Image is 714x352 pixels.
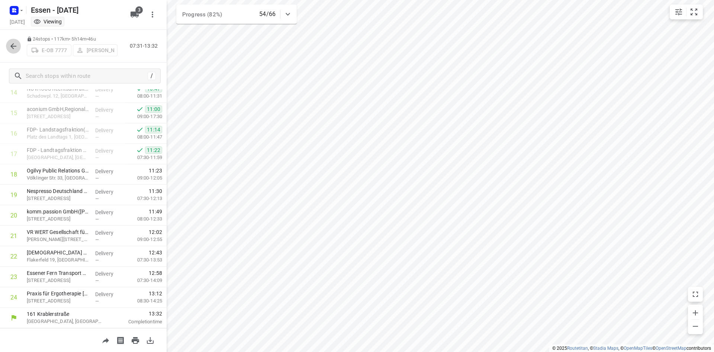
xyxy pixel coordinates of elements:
span: — [95,114,99,120]
p: aconium GmbH,Regionalbüro für [GEOGRAPHIC_DATA]([PERSON_NAME]) [27,105,89,113]
p: 07:30-13:53 [125,256,162,264]
p: 07:31-13:32 [130,42,161,50]
p: Delivery [95,127,123,134]
p: Speditionstraße 23, Düsseldorf [27,195,89,202]
input: Search stops within route [26,70,148,82]
span: — [95,196,99,202]
span: — [95,216,99,222]
p: Delivery [95,291,123,298]
span: — [95,155,99,161]
span: — [95,237,99,242]
p: Delivery [95,250,123,257]
p: Flakerfeld 19, [GEOGRAPHIC_DATA] [27,256,89,264]
div: 15 [10,110,17,117]
p: Delivery [95,168,123,175]
button: Map settings [671,4,686,19]
li: © 2025 , © , © © contributors [552,346,711,351]
p: Delivery [95,106,123,114]
p: Delivery [95,270,123,278]
span: — [95,257,99,263]
span: — [95,93,99,99]
span: 12:43 [149,249,162,256]
p: 08:00-11:47 [125,133,162,141]
p: Platz des Landtags 1, Düsseldorf [27,133,89,141]
p: StepStone Parkhaus, Düsseldorf [27,154,89,161]
a: Stadia Maps [593,346,618,351]
span: 3 [135,6,143,14]
a: OpenMapTiles [624,346,652,351]
p: Delivery [95,147,123,155]
div: 22 [10,253,17,260]
div: 24 [10,294,17,301]
p: 09:00-12:55 [125,236,162,243]
div: 23 [10,273,17,280]
span: — [95,134,99,140]
span: 11:49 [149,208,162,215]
span: — [95,298,99,304]
p: 54/66 [259,10,276,19]
p: Completion time [113,318,162,326]
p: komm.passion GmbH(Hannah Kroll) [27,208,89,215]
p: Völklinger Str. 33, Düsseldorf [27,174,89,182]
p: Bahnstraße 16, Düsseldorf [27,113,89,120]
svg: Done [136,126,144,133]
span: Print shipping labels [113,336,128,343]
span: 13:12 [149,290,162,297]
p: Delivery [95,188,123,196]
span: • [86,36,88,42]
div: 19 [10,191,17,199]
button: 3 [127,7,142,22]
span: Share route [98,336,113,343]
div: 18 [10,171,17,178]
p: Nespresso Deutschland GmbH(Janine Danne) [27,187,89,195]
span: 13:32 [113,310,162,317]
div: 16 [10,130,17,137]
p: Delivery [95,229,123,237]
div: 21 [10,232,17,240]
span: 12:58 [149,269,162,277]
span: Download route [143,336,158,343]
p: 09:00-12:05 [125,174,162,182]
p: 07:30-14:09 [125,277,162,284]
p: Essener Fern Transport GmbH(Petra Mathew) [27,269,89,277]
p: Katholische Kindertageseinrichtung St. Suitbert(Elke Glennemeier) [27,249,89,256]
p: FDP- Landstagsfraktion(Gabriele Halfas) [27,126,89,133]
div: Progress (82%)54/66 [176,4,297,24]
p: Schadowpl. 12, [GEOGRAPHIC_DATA] [27,92,89,100]
p: FDP - Landtagsfraktion Silvers - Völklinger Str.(Gabriele Halfas) [27,146,89,154]
span: Progress (82%) [182,11,222,18]
p: Ogilvy Public Relations GmbH(Ogilvy Public Relations) [27,167,89,174]
div: small contained button group [670,4,703,19]
div: 17 [10,150,17,158]
p: [STREET_ADDRESS] [27,277,89,284]
span: — [95,278,99,283]
svg: Done [136,146,144,154]
span: — [95,175,99,181]
span: Print route [128,336,143,343]
div: 14 [10,89,17,96]
p: Praxis für Ergotherapie Carolin Riese(Carolin Riese) [27,290,89,297]
svg: Done [136,105,144,113]
button: Fit zoom [686,4,701,19]
p: 09:00-17:30 [125,113,162,120]
div: / [148,72,156,80]
p: 07:30-12:13 [125,195,162,202]
p: Delivery [95,209,123,216]
div: You are currently in view mode. To make any changes, go to edit project. [33,18,62,25]
span: 11:30 [149,187,162,195]
p: 08:30-14:25 [125,297,162,305]
p: 07:30-11:59 [125,154,162,161]
a: Routetitan [567,346,588,351]
p: Himmelgeister Str. 103-105, Düsseldorf [27,215,89,223]
span: 12:02 [149,228,162,236]
button: More [145,7,160,22]
span: 11:22 [145,146,162,154]
p: [GEOGRAPHIC_DATA], [GEOGRAPHIC_DATA] [27,318,104,325]
span: 46u [88,36,96,42]
div: 20 [10,212,17,219]
span: 11:00 [145,105,162,113]
p: 161 Krablerstraße [27,310,104,318]
span: 11:23 [149,167,162,174]
p: Delivery [95,86,123,93]
p: VR WERT Gesellschaft für Immobilienbewertungen mbH(Zelda Ahangari) [27,228,89,236]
